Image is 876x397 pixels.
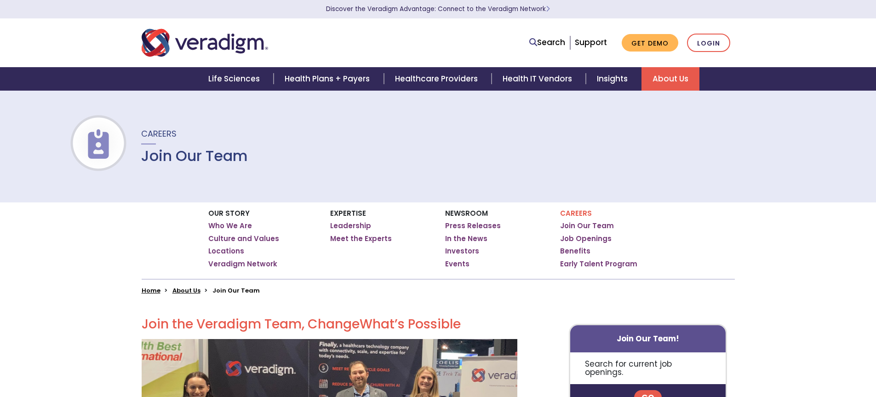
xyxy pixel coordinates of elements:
[492,67,586,91] a: Health IT Vendors
[546,5,550,13] span: Learn More
[360,315,461,333] span: What’s Possible
[641,67,699,91] a: About Us
[575,37,607,48] a: Support
[141,147,248,165] h1: Join Our Team
[208,234,279,243] a: Culture and Values
[560,221,614,230] a: Join Our Team
[586,67,641,91] a: Insights
[208,259,277,269] a: Veradigm Network
[330,221,371,230] a: Leadership
[142,286,160,295] a: Home
[560,247,590,256] a: Benefits
[570,352,726,384] p: Search for current job openings.
[330,234,392,243] a: Meet the Experts
[197,67,274,91] a: Life Sciences
[141,128,177,139] span: Careers
[208,247,244,256] a: Locations
[560,259,637,269] a: Early Talent Program
[172,286,200,295] a: About Us
[445,259,469,269] a: Events
[384,67,492,91] a: Healthcare Providers
[622,34,678,52] a: Get Demo
[326,5,550,13] a: Discover the Veradigm Advantage: Connect to the Veradigm NetworkLearn More
[445,234,487,243] a: In the News
[687,34,730,52] a: Login
[560,234,612,243] a: Job Openings
[445,221,501,230] a: Press Releases
[208,221,252,230] a: Who We Are
[142,28,268,58] img: Veradigm logo
[529,36,565,49] a: Search
[142,316,517,332] h2: Join the Veradigm Team, Change
[445,247,479,256] a: Investors
[274,67,384,91] a: Health Plans + Payers
[617,333,679,344] strong: Join Our Team!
